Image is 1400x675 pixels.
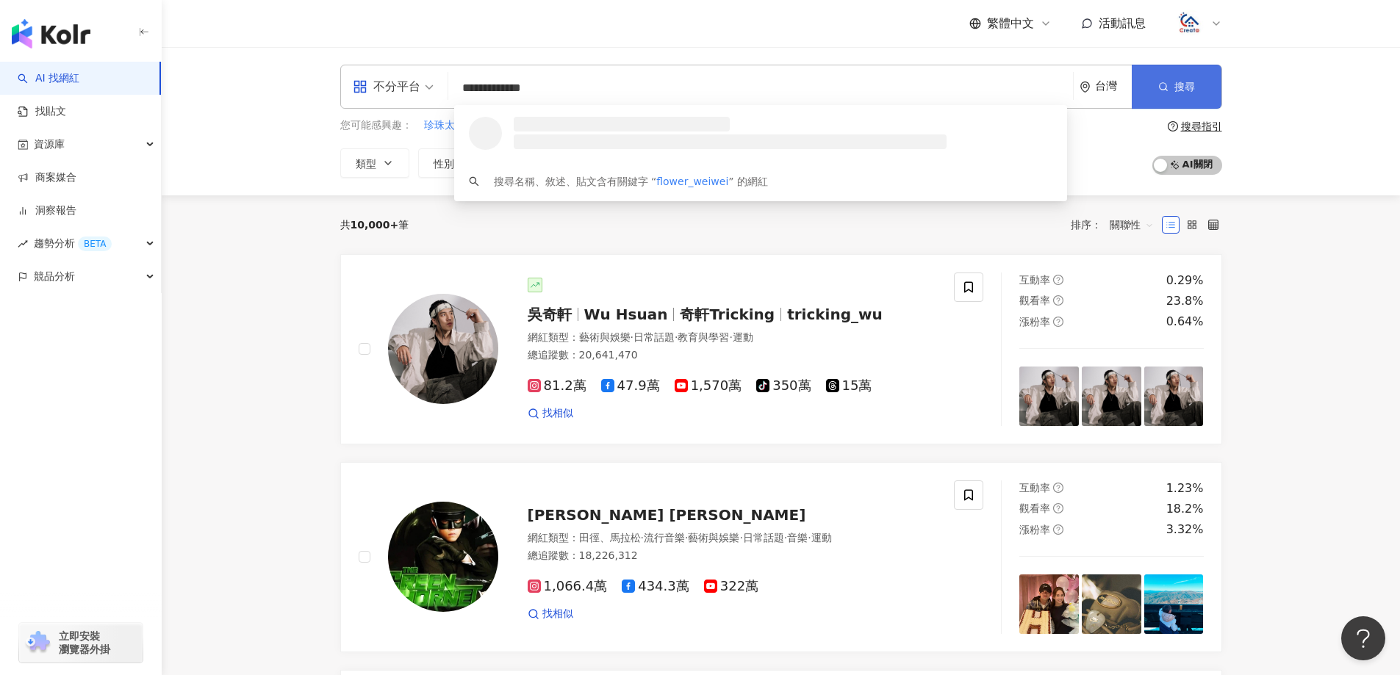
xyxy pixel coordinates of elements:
[351,219,399,231] span: 10,000+
[641,532,644,544] span: ·
[826,378,872,394] span: 15萬
[340,462,1222,652] a: KOL Avatar[PERSON_NAME] [PERSON_NAME]網紅類型：田徑、馬拉松·流行音樂·藝術與娛樂·日常話題·音樂·運動總追蹤數：18,226,3121,066.4萬434....
[811,532,832,544] span: 運動
[12,19,90,48] img: logo
[1341,616,1385,660] iframe: Help Scout Beacon - Open
[528,406,573,421] a: 找相似
[1053,483,1063,493] span: question-circle
[340,148,409,178] button: 類型
[1144,574,1204,634] img: post-image
[528,531,937,546] div: 網紅類型 ：
[418,148,487,178] button: 性別
[1080,82,1091,93] span: environment
[388,502,498,612] img: KOL Avatar
[423,118,507,134] button: 珍珠太厚生乳奶茶
[787,306,883,323] span: tricking_wu
[579,532,641,544] span: 田徑、馬拉松
[494,173,769,189] div: 搜尋名稱、敘述、貼文含有關鍵字 “ ” 的網紅
[787,532,808,544] span: 音樂
[739,532,742,544] span: ·
[78,237,112,251] div: BETA
[1144,367,1204,426] img: post-image
[644,532,685,544] span: 流行音樂
[1166,293,1204,309] div: 23.8%
[18,170,76,185] a: 商案媒合
[353,75,420,98] div: 不分平台
[729,331,732,343] span: ·
[1166,272,1204,289] div: 0.29%
[340,118,412,133] span: 您可能感興趣：
[1019,367,1079,426] img: post-image
[1053,524,1063,535] span: question-circle
[1082,367,1141,426] img: post-image
[1053,503,1063,513] span: question-circle
[1071,213,1162,237] div: 排序：
[18,104,66,119] a: 找貼文
[388,294,498,404] img: KOL Avatar
[1019,316,1050,328] span: 漲粉率
[743,532,784,544] span: 日常話題
[18,203,76,218] a: 洞察報告
[528,378,586,394] span: 81.2萬
[678,331,729,343] span: 教育與學習
[18,71,79,86] a: searchAI 找網紅
[34,128,65,161] span: 資源庫
[1053,295,1063,306] span: question-circle
[1053,317,1063,327] span: question-circle
[356,158,376,170] span: 類型
[631,331,633,343] span: ·
[784,532,787,544] span: ·
[59,629,110,656] span: 立即安裝 瀏覽器外掛
[1176,10,1204,37] img: logo.png
[688,532,739,544] span: 藝術與娛樂
[19,623,143,663] a: chrome extension立即安裝 瀏覽器外掛
[675,331,678,343] span: ·
[756,378,811,394] span: 350萬
[1132,65,1221,109] button: 搜尋
[528,331,937,345] div: 網紅類型 ：
[340,219,409,231] div: 共 筆
[34,260,75,293] span: 競品分析
[579,331,631,343] span: 藝術與娛樂
[1099,16,1146,30] span: 活動訊息
[656,176,728,187] span: flower_weiwei
[528,306,572,323] span: 吳奇軒
[528,506,806,524] span: [PERSON_NAME] [PERSON_NAME]
[675,378,742,394] span: 1,570萬
[1181,120,1222,132] div: 搜尋指引
[469,176,479,187] span: search
[987,15,1034,32] span: 繁體中文
[18,239,28,249] span: rise
[733,331,753,343] span: 運動
[1168,121,1178,131] span: question-circle
[1166,480,1204,497] div: 1.23%
[542,406,573,421] span: 找相似
[528,348,937,363] div: 總追蹤數 ： 20,641,470
[34,227,112,260] span: 趨勢分析
[584,306,668,323] span: Wu Hsuan
[1110,213,1154,237] span: 關聯性
[680,306,775,323] span: 奇軒Tricking
[1019,502,1050,514] span: 觀看率
[1082,574,1141,634] img: post-image
[434,158,454,170] span: 性別
[353,79,367,94] span: appstore
[1095,80,1132,93] div: 台灣
[1019,274,1050,286] span: 互動率
[1019,524,1050,535] span: 漲粉率
[1166,314,1204,330] div: 0.64%
[808,532,811,544] span: ·
[24,631,52,654] img: chrome extension
[528,549,937,563] div: 總追蹤數 ： 18,226,312
[601,378,660,394] span: 47.9萬
[542,607,573,621] span: 找相似
[528,607,573,621] a: 找相似
[1019,482,1050,494] span: 互動率
[424,118,506,133] span: 珍珠太厚生乳奶茶
[340,254,1222,444] a: KOL Avatar吳奇軒Wu Hsuan奇軒Trickingtricking_wu網紅類型：藝術與娛樂·日常話題·教育與學習·運動總追蹤數：20,641,47081.2萬47.9萬1,570萬...
[1053,275,1063,285] span: question-circle
[633,331,675,343] span: 日常話題
[1166,521,1204,538] div: 3.32%
[1166,501,1204,517] div: 18.2%
[1019,574,1079,634] img: post-image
